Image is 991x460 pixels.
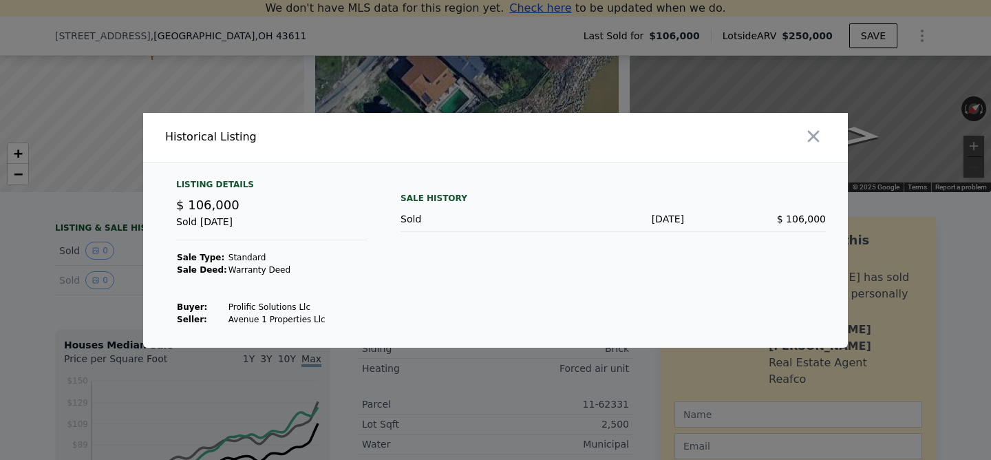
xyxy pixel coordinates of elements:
[228,251,326,264] td: Standard
[176,179,367,196] div: Listing Details
[542,212,684,226] div: [DATE]
[228,264,326,276] td: Warranty Deed
[228,301,326,313] td: Prolific Solutions Llc
[177,253,224,262] strong: Sale Type:
[177,302,207,312] strong: Buyer :
[228,313,326,326] td: Avenue 1 Properties Llc
[176,215,367,240] div: Sold [DATE]
[777,213,826,224] span: $ 106,000
[176,198,239,212] span: $ 106,000
[401,190,826,207] div: Sale History
[177,315,207,324] strong: Seller :
[401,212,542,226] div: Sold
[177,265,227,275] strong: Sale Deed:
[165,129,490,145] div: Historical Listing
